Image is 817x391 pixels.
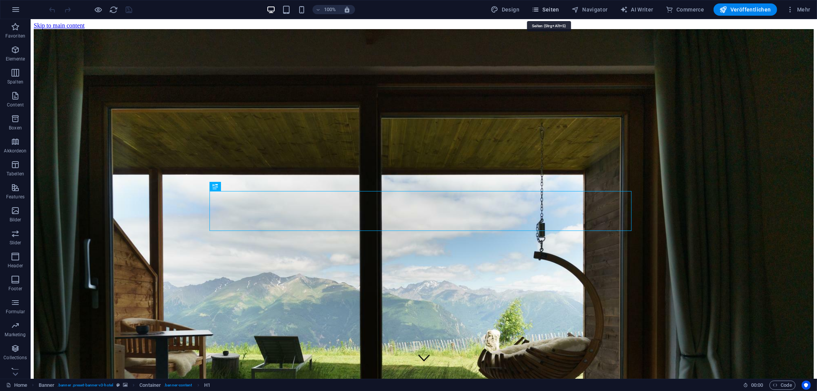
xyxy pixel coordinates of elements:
i: Seite neu laden [110,5,118,14]
span: Navigator [571,6,608,13]
p: Akkordeon [4,148,26,154]
i: Element verfügt über einen Hintergrund [123,383,128,387]
span: Klick zum Auswählen. Doppelklick zum Bearbeiten [139,381,161,390]
button: reload [109,5,118,14]
span: . banner-content [164,381,192,390]
a: Klick, um Auswahl aufzuheben. Doppelklick öffnet Seitenverwaltung [6,381,27,390]
button: Usercentrics [802,381,811,390]
div: Design (Strg+Alt+Y) [488,3,522,16]
span: Design [491,6,519,13]
span: Klick zum Auswählen. Doppelklick zum Bearbeiten [204,381,210,390]
span: : [756,382,758,388]
p: Boxen [9,125,22,131]
span: Mehr [786,6,810,13]
a: Skip to main content [3,3,54,10]
button: 100% [313,5,340,14]
h6: Session-Zeit [743,381,763,390]
button: Code [770,381,796,390]
p: Features [6,194,25,200]
p: Favoriten [5,33,25,39]
p: Footer [8,286,22,292]
p: Content [7,102,24,108]
p: Elemente [6,56,25,62]
i: Bei Größenänderung Zoomstufe automatisch an das gewählte Gerät anpassen. [344,6,351,13]
p: Bilder [10,217,21,223]
span: . banner .preset-banner-v3-hotel [57,381,113,390]
p: Tabellen [7,171,24,177]
i: Dieses Element ist ein anpassbares Preset [116,383,120,387]
p: Formular [6,309,25,315]
span: Seiten [532,6,559,13]
p: Collections [3,355,27,361]
nav: breadcrumb [39,381,210,390]
button: AI Writer [617,3,657,16]
p: Spalten [7,79,23,85]
span: Code [773,381,792,390]
button: Commerce [663,3,707,16]
span: AI Writer [620,6,653,13]
span: Veröffentlichen [720,6,771,13]
button: Mehr [783,3,814,16]
p: Slider [10,240,21,246]
span: 00 00 [751,381,763,390]
button: Klicke hier, um den Vorschau-Modus zu verlassen [94,5,103,14]
button: Veröffentlichen [714,3,777,16]
p: Header [8,263,23,269]
p: Marketing [5,332,26,338]
button: Seiten [529,3,562,16]
button: Navigator [568,3,611,16]
button: Design [488,3,522,16]
h6: 100% [324,5,336,14]
span: Commerce [666,6,704,13]
span: Klick zum Auswählen. Doppelklick zum Bearbeiten [39,381,55,390]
